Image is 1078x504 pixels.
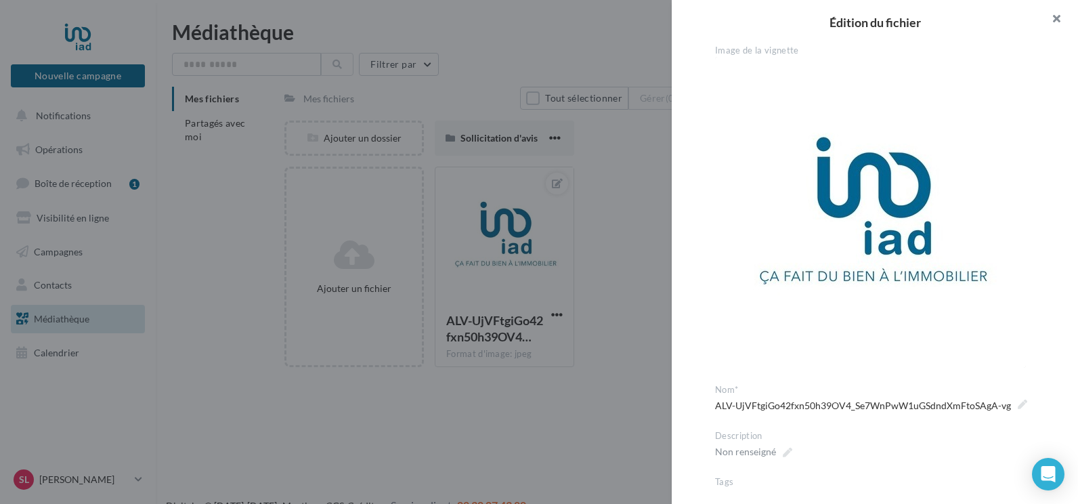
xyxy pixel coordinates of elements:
[693,16,1056,28] h2: Édition du fichier
[715,45,1045,57] div: Image de la vignette
[1032,458,1064,490] div: Open Intercom Messenger
[715,476,1045,488] div: Tags
[715,57,1026,368] img: ALV-UjVFtgiGo42fxn50h39OV4_Se7WnPwW1uGSdndXmFtoSAgA-vg
[715,442,792,461] span: Non renseigné
[715,396,1027,415] span: ALV-UjVFtgiGo42fxn50h39OV4_Se7WnPwW1uGSdndXmFtoSAgA-vg
[715,430,1045,442] div: Description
